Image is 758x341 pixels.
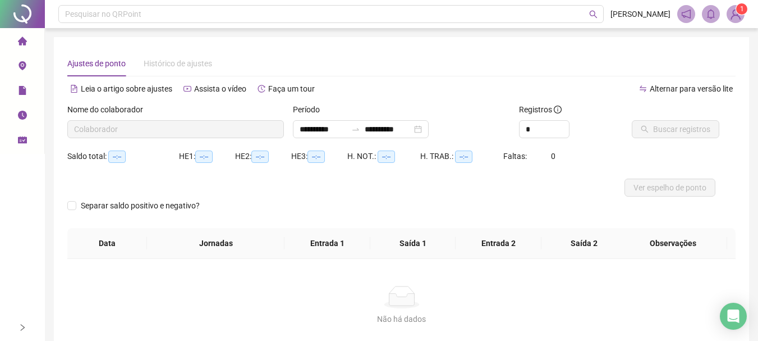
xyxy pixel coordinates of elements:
label: Nome do colaborador [67,103,150,116]
div: HE 2: [235,150,291,163]
label: Período [293,103,327,116]
span: file-text [70,85,78,93]
div: H. NOT.: [347,150,420,163]
th: Data [67,228,147,259]
div: HE 3: [291,150,347,163]
span: Faltas: [503,152,529,161]
span: Ajustes de ponto [67,59,126,68]
span: [PERSON_NAME] [610,8,670,20]
th: Observações [618,228,727,259]
sup: Atualize o seu contato no menu Meus Dados [736,3,747,15]
div: Open Intercom Messenger [720,303,747,330]
span: swap-right [351,125,360,134]
th: Saída 2 [541,228,627,259]
span: --:-- [251,151,269,163]
span: Assista o vídeo [194,84,246,93]
span: swap [639,85,647,93]
span: 0 [551,152,555,161]
span: to [351,125,360,134]
button: Ver espelho de ponto [624,179,715,197]
span: --:-- [108,151,126,163]
span: home [18,31,27,54]
span: Registros [519,103,562,116]
span: right [19,324,26,331]
span: schedule [18,130,27,153]
span: search [589,10,598,19]
span: file [18,81,27,103]
div: Saldo total: [67,150,179,163]
span: history [258,85,265,93]
span: --:-- [307,151,325,163]
span: environment [18,56,27,79]
span: Histórico de ajustes [144,59,212,68]
th: Entrada 1 [284,228,370,259]
span: notification [681,9,691,19]
div: Não há dados [81,313,722,325]
span: --:-- [195,151,213,163]
th: Jornadas [147,228,284,259]
img: 94812 [727,6,744,22]
div: HE 1: [179,150,235,163]
th: Entrada 2 [456,228,541,259]
span: Observações [627,237,718,249]
span: --:-- [378,151,395,163]
span: Separar saldo positivo e negativo? [76,199,204,212]
span: Alternar para versão lite [650,84,733,93]
span: --:-- [455,151,472,163]
span: youtube [183,85,191,93]
span: bell [706,9,716,19]
span: 1 [740,5,744,13]
span: info-circle [554,106,562,113]
span: Faça um tour [268,84,315,93]
span: Leia o artigo sobre ajustes [81,84,172,93]
div: H. TRAB.: [420,150,504,163]
button: Buscar registros [632,120,719,138]
th: Saída 1 [370,228,456,259]
span: clock-circle [18,106,27,128]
